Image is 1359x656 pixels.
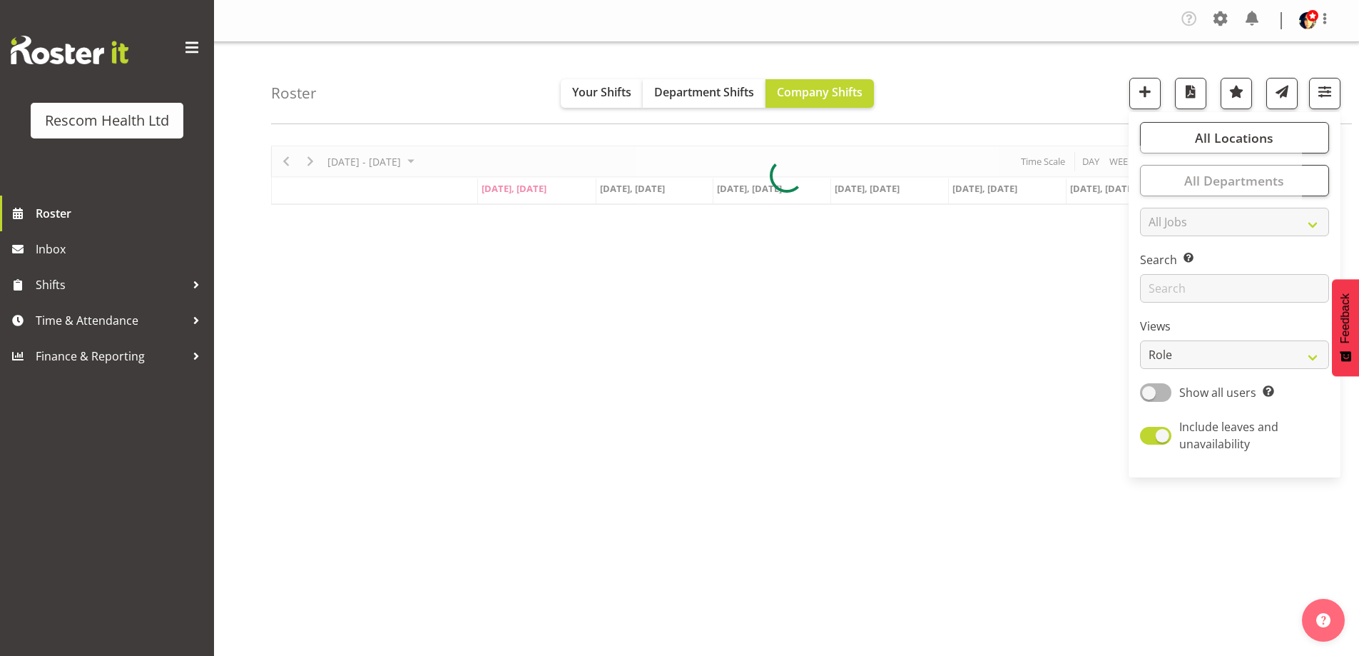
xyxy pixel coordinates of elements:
span: Finance & Reporting [36,345,185,367]
button: Send a list of all shifts for the selected filtered period to all rostered employees. [1266,78,1298,109]
button: Feedback - Show survey [1332,279,1359,376]
button: Highlight an important date within the roster. [1221,78,1252,109]
span: Your Shifts [572,84,631,100]
label: Search [1140,251,1329,268]
span: Time & Attendance [36,310,185,331]
button: Filter Shifts [1309,78,1340,109]
span: Inbox [36,238,207,260]
span: Department Shifts [654,84,754,100]
span: Roster [36,203,207,224]
span: Shifts [36,274,185,296]
button: Your Shifts [561,79,643,108]
div: Rescom Health Ltd [45,110,169,131]
label: Views [1140,318,1329,335]
button: Company Shifts [765,79,874,108]
span: Feedback [1339,293,1352,343]
button: Add a new shift [1129,78,1161,109]
img: Rosterit website logo [11,36,128,64]
span: Company Shifts [777,84,862,100]
img: help-xxl-2.png [1316,613,1330,627]
button: Download a PDF of the roster according to the set date range. [1175,78,1206,109]
h4: Roster [271,85,317,101]
span: All Locations [1195,129,1273,146]
button: All Locations [1140,122,1329,153]
span: Show all users [1179,385,1256,400]
button: Department Shifts [643,79,765,108]
input: Search [1140,274,1329,303]
span: Include leaves and unavailability [1179,419,1278,452]
img: lisa-averill4ed0ba207759471a3c7c9c0bc18f64d8.png [1299,12,1316,29]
